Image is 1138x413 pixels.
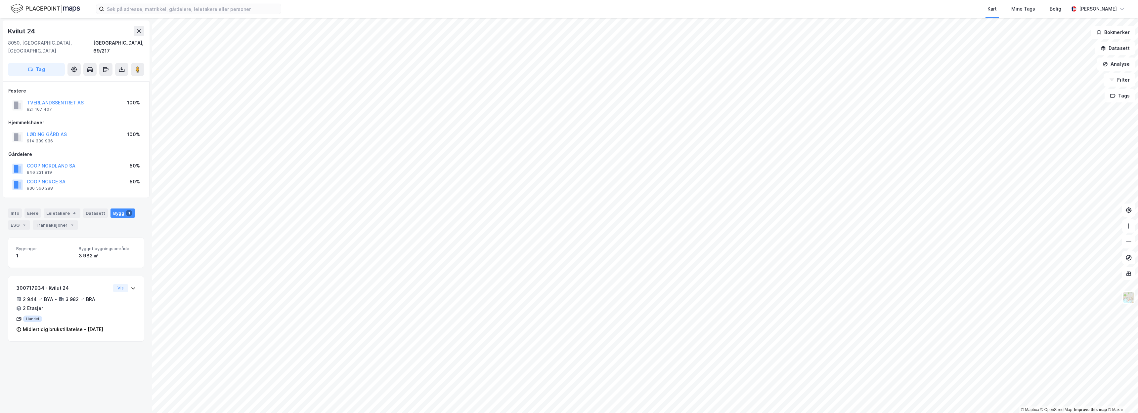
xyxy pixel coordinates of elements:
[21,222,27,228] div: 2
[1105,89,1135,102] button: Tags
[27,186,53,191] div: 936 560 288
[1097,57,1135,71] button: Analyse
[1040,407,1072,412] a: OpenStreetMap
[8,39,93,55] div: 8050, [GEOGRAPHIC_DATA], [GEOGRAPHIC_DATA]
[8,220,30,230] div: ESG
[1104,73,1135,87] button: Filter
[24,208,41,218] div: Eiere
[130,162,140,170] div: 50%
[93,39,144,55] div: [GEOGRAPHIC_DATA], 69/217
[16,252,73,260] div: 1
[127,99,140,107] div: 100%
[1095,42,1135,55] button: Datasett
[1079,5,1117,13] div: [PERSON_NAME]
[1074,407,1107,412] a: Improve this map
[23,304,43,312] div: 2 Etasjer
[8,208,22,218] div: Info
[23,295,53,303] div: 2 944 ㎡ BYA
[110,208,135,218] div: Bygg
[27,107,52,112] div: 921 167 407
[8,26,36,36] div: Kvilut 24
[126,210,132,216] div: 1
[1122,291,1135,304] img: Z
[66,295,95,303] div: 3 982 ㎡ BRA
[1091,26,1135,39] button: Bokmerker
[1011,5,1035,13] div: Mine Tags
[27,170,52,175] div: 946 231 819
[55,297,57,302] div: •
[8,87,144,95] div: Festere
[71,210,78,216] div: 4
[104,4,281,14] input: Søk på adresse, matrikkel, gårdeiere, leietakere eller personer
[8,63,65,76] button: Tag
[113,284,128,292] button: Vis
[69,222,75,228] div: 2
[127,131,140,138] div: 100%
[11,3,80,15] img: logo.f888ab2527a4732fd821a326f86c7f29.svg
[1021,407,1039,412] a: Mapbox
[83,208,108,218] div: Datasett
[987,5,997,13] div: Kart
[16,246,73,251] span: Bygninger
[8,150,144,158] div: Gårdeiere
[33,220,78,230] div: Transaksjoner
[23,325,103,333] div: Midlertidig brukstillatelse - [DATE]
[79,246,136,251] span: Bygget bygningsområde
[1105,381,1138,413] iframe: Chat Widget
[27,138,53,144] div: 914 339 936
[1050,5,1061,13] div: Bolig
[1105,381,1138,413] div: Kontrollprogram for chat
[79,252,136,260] div: 3 982 ㎡
[16,284,110,292] div: 300717934 - Kvilut 24
[130,178,140,186] div: 50%
[8,119,144,127] div: Hjemmelshaver
[44,208,80,218] div: Leietakere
